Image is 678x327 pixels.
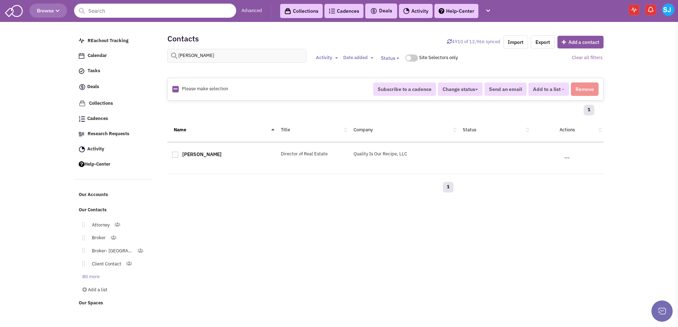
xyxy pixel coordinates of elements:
[89,100,113,106] span: Collections
[79,235,85,240] img: Move.png
[341,54,376,62] button: Date added
[88,131,129,137] span: Research Requests
[79,161,84,167] img: help.png
[329,8,335,13] img: Cadences_logo.png
[75,285,151,295] a: Add a list
[349,151,458,157] div: Quality Is Our Recipe, LLC
[434,4,478,18] a: Help-Center
[75,297,152,310] a: Our Spaces
[368,6,394,16] button: Deals
[79,132,84,136] img: Research.png
[182,151,222,157] a: [PERSON_NAME]
[5,4,23,17] img: SmartAdmin
[172,86,179,92] img: Rectangle.png
[75,143,152,156] a: Activity
[75,34,152,48] a: REachout Tracking
[167,35,199,42] h2: Contacts
[182,86,228,92] span: Please make selection
[85,246,137,256] a: Broker- [GEOGRAPHIC_DATA]
[572,54,602,61] a: Clear all filters
[88,38,128,44] span: REachout Tracking
[75,272,104,282] a: 80 more
[377,52,404,64] button: Status
[167,49,307,63] input: Search contacts
[324,4,363,18] a: Cadences
[373,82,436,96] button: Subscribe to a cadence
[531,35,555,49] a: Export
[343,54,368,61] span: Date added
[314,54,340,62] button: Activity
[241,7,262,14] a: Advanced
[281,127,290,133] a: Title
[75,80,152,95] a: Deals
[75,203,152,217] a: Our Contacts
[75,97,152,110] a: Collections
[443,182,454,193] a: 1
[75,188,152,202] a: Our Accounts
[87,116,108,122] span: Cadences
[79,222,85,227] img: Move.png
[79,146,85,153] img: Activity.png
[503,35,528,49] a: Import
[85,259,126,269] a: Client Contact
[88,68,100,74] span: Tasks
[560,127,575,133] a: Actions
[87,146,104,152] span: Activity
[75,49,152,63] a: Calendar
[399,4,433,18] a: Activity
[370,7,377,15] img: icon-deals.svg
[79,300,103,306] span: Our Spaces
[88,53,107,59] span: Calendar
[370,7,392,14] span: Deals
[419,54,461,61] div: Site Selectors only
[79,248,85,253] img: Move.png
[79,192,108,198] span: Our Accounts
[79,53,84,59] img: Calendar.png
[79,83,86,91] img: icon-deals.svg
[37,7,60,14] span: Browse
[463,127,476,133] a: Status
[571,82,599,96] button: Remove
[174,127,186,133] a: Name
[557,36,604,48] button: Add a contact
[276,151,349,157] div: Director of Real Estate
[403,8,410,14] img: Activity.png
[284,8,291,15] img: icon-collection-lavender-black.svg
[75,127,152,141] a: Research Requests
[29,4,67,18] button: Browse
[79,100,86,107] img: icon-collection-lavender.png
[75,112,152,126] a: Cadences
[74,4,236,18] input: Search
[354,127,373,133] a: Company
[79,68,84,74] img: icon-tasks.png
[79,207,107,213] span: Our Contacts
[662,4,674,16] img: Sarah Jones
[447,39,500,45] a: Sync contacts with Retailsphere
[439,8,444,14] img: help.png
[280,4,323,18] a: Collections
[85,233,110,243] a: Broker
[85,220,114,230] a: Attorney
[584,105,594,115] a: 1
[316,54,332,61] span: Activity
[75,158,152,171] a: Help-Center
[75,64,152,78] a: Tasks
[79,261,85,266] img: Move.png
[79,116,85,122] img: Cadences_logo.png
[381,55,395,61] span: Status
